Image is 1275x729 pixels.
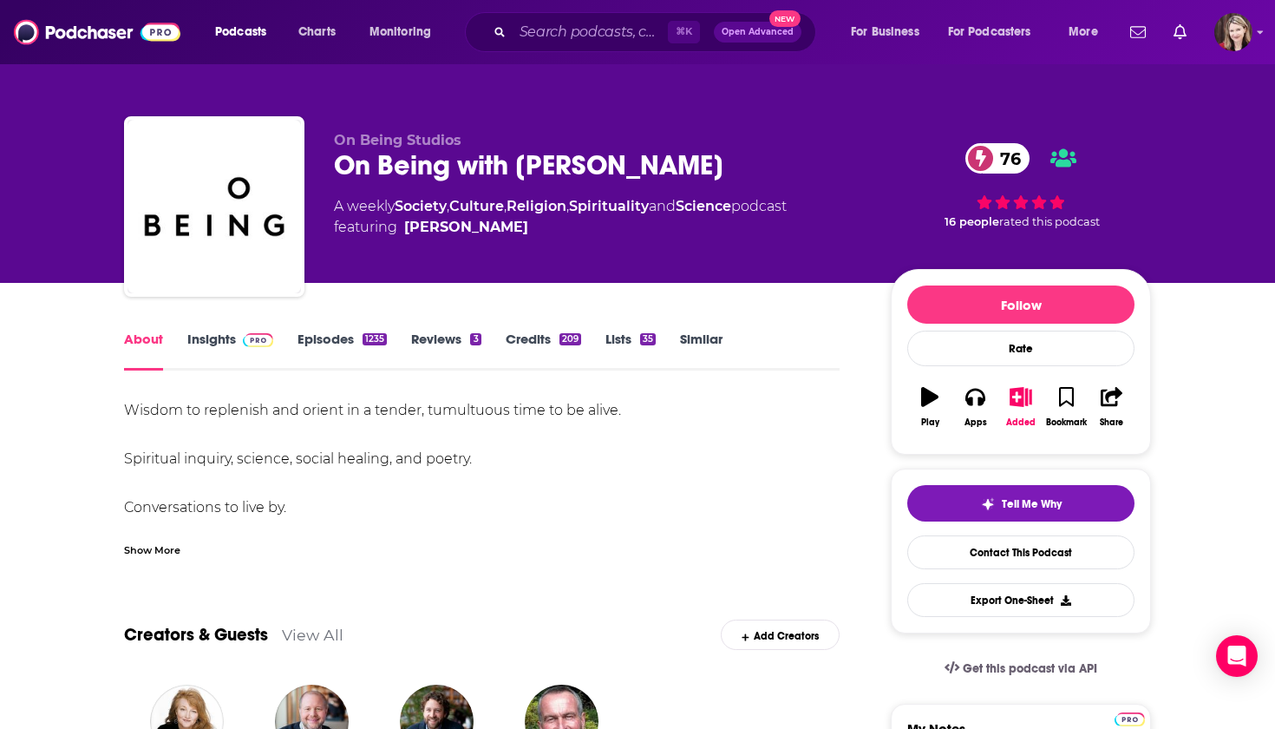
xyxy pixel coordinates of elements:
[1115,713,1145,726] img: Podchaser Pro
[721,620,840,650] div: Add Creators
[297,331,387,371] a: Episodes1235
[851,20,919,44] span: For Business
[907,376,952,438] button: Play
[357,18,454,46] button: open menu
[1089,376,1134,438] button: Share
[481,12,833,52] div: Search podcasts, credits, & more...
[334,196,787,238] div: A weekly podcast
[449,198,504,214] a: Culture
[839,18,941,46] button: open menu
[203,18,289,46] button: open menu
[243,333,273,347] img: Podchaser Pro
[891,132,1151,240] div: 76 16 peoplerated this podcast
[1100,417,1123,428] div: Share
[559,333,581,345] div: 209
[566,198,569,214] span: ,
[124,331,163,371] a: About
[649,198,676,214] span: and
[676,198,731,214] a: Science
[769,10,801,27] span: New
[363,333,387,345] div: 1235
[1167,17,1193,47] a: Show notifications dropdown
[14,16,180,49] img: Podchaser - Follow, Share and Rate Podcasts
[965,143,1030,174] a: 76
[907,583,1134,617] button: Export One-Sheet
[640,333,656,345] div: 35
[605,331,656,371] a: Lists35
[1056,18,1120,46] button: open menu
[1069,20,1098,44] span: More
[983,143,1030,174] span: 76
[369,20,431,44] span: Monitoring
[1115,710,1145,726] a: Pro website
[569,198,649,214] a: Spirituality
[964,417,987,428] div: Apps
[513,18,668,46] input: Search podcasts, credits, & more...
[722,28,794,36] span: Open Advanced
[411,331,481,371] a: Reviews3
[948,20,1031,44] span: For Podcasters
[931,647,1111,690] a: Get this podcast via API
[298,20,336,44] span: Charts
[395,198,447,214] a: Society
[506,331,581,371] a: Credits209
[907,535,1134,569] a: Contact This Podcast
[124,624,268,646] a: Creators & Guests
[952,376,997,438] button: Apps
[404,217,528,238] a: Krista Tippett
[907,485,1134,522] button: tell me why sparkleTell Me Why
[963,661,1097,676] span: Get this podcast via API
[1046,417,1087,428] div: Bookmark
[1214,13,1252,51] img: User Profile
[680,331,722,371] a: Similar
[124,398,840,666] div: Wisdom to replenish and orient in a tender, tumultuous time to be alive. Spiritual inquiry, scien...
[1214,13,1252,51] button: Show profile menu
[999,215,1100,228] span: rated this podcast
[447,198,449,214] span: ,
[937,18,1056,46] button: open menu
[945,215,999,228] span: 16 people
[1216,635,1258,677] div: Open Intercom Messenger
[1006,417,1036,428] div: Added
[907,331,1134,366] div: Rate
[1123,17,1153,47] a: Show notifications dropdown
[668,21,700,43] span: ⌘ K
[1002,497,1062,511] span: Tell Me Why
[187,331,273,371] a: InsightsPodchaser Pro
[470,333,481,345] div: 3
[981,497,995,511] img: tell me why sparkle
[1214,13,1252,51] span: Logged in as galaxygirl
[334,132,461,148] span: On Being Studios
[921,417,939,428] div: Play
[714,22,801,43] button: Open AdvancedNew
[507,198,566,214] a: Religion
[907,286,1134,324] button: Follow
[998,376,1043,438] button: Added
[504,198,507,214] span: ,
[127,120,301,293] img: On Being with Krista Tippett
[1043,376,1089,438] button: Bookmark
[282,626,343,644] a: View All
[215,20,266,44] span: Podcasts
[334,217,787,238] span: featuring
[287,18,346,46] a: Charts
